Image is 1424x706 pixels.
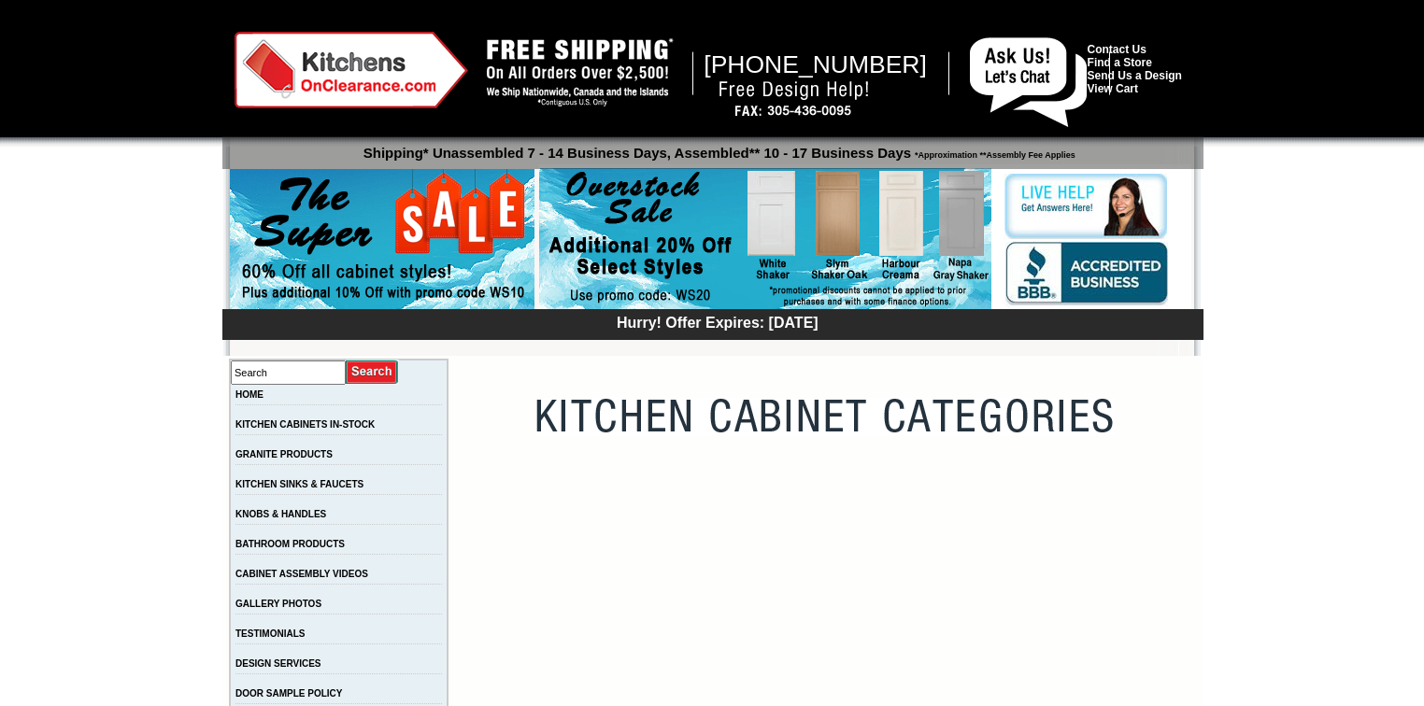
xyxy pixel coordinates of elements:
span: *Approximation **Assembly Fee Applies [911,146,1075,160]
input: Submit [346,360,399,385]
p: Shipping* Unassembled 7 - 14 Business Days, Assembled** 10 - 17 Business Days [232,136,1203,161]
a: KITCHEN CABINETS IN-STOCK [235,419,375,430]
a: CABINET ASSEMBLY VIDEOS [235,569,368,579]
a: DOOR SAMPLE POLICY [235,688,342,699]
img: Kitchens on Clearance Logo [235,32,468,108]
div: Hurry! Offer Expires: [DATE] [232,312,1203,332]
a: KNOBS & HANDLES [235,509,326,519]
a: DESIGN SERVICES [235,658,321,669]
a: Find a Store [1088,56,1152,69]
a: GRANITE PRODUCTS [235,449,333,459]
a: View Cart [1088,82,1138,95]
a: Send Us a Design [1088,69,1182,82]
a: TESTIMONIALS [235,628,305,639]
a: BATHROOM PRODUCTS [235,539,345,549]
span: [PHONE_NUMBER] [704,50,927,78]
a: HOME [235,389,263,400]
a: GALLERY PHOTOS [235,599,321,609]
a: Contact Us [1088,43,1146,56]
a: KITCHEN SINKS & FAUCETS [235,479,363,489]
